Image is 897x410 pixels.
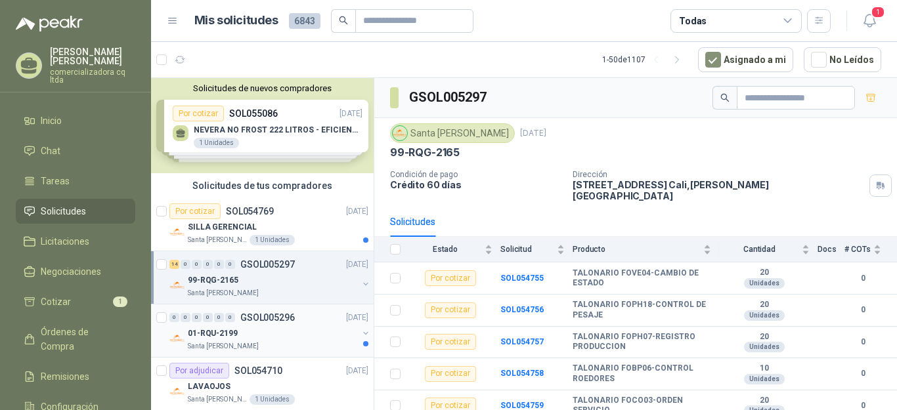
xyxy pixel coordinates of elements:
[250,394,295,405] div: 1 Unidades
[339,16,348,25] span: search
[16,229,135,254] a: Licitaciones
[240,260,295,269] p: GSOL005297
[192,260,202,269] div: 0
[192,313,202,322] div: 0
[188,327,238,340] p: 01-RQU-2199
[500,401,544,410] a: SOL054759
[188,380,230,393] p: LAVAOJOS
[181,313,190,322] div: 0
[500,274,544,283] b: SOL054755
[194,11,278,30] h1: Mis solicitudes
[169,203,221,219] div: Por cotizar
[858,9,881,33] button: 1
[169,256,371,298] a: 14 0 0 0 0 0 GSOL005297[DATE] Company Logo99-RQG-2165Santa [PERSON_NAME]
[698,47,793,72] button: Asignado a mi
[226,207,274,216] p: SOL054769
[346,258,368,271] p: [DATE]
[16,108,135,133] a: Inicio
[719,300,810,310] b: 20
[500,237,573,262] th: Solicitud
[744,342,785,352] div: Unidades
[41,369,89,384] span: Remisiones
[719,396,810,406] b: 20
[425,302,476,318] div: Por cotizar
[500,337,544,346] a: SOL054757
[41,144,60,158] span: Chat
[804,47,881,72] button: No Leídos
[169,277,185,293] img: Company Logo
[169,331,185,346] img: Company Logo
[818,237,844,262] th: Docs
[203,260,213,269] div: 0
[425,334,476,350] div: Por cotizar
[188,288,259,298] p: Santa [PERSON_NAME]
[390,146,460,159] p: 99-RQG-2165
[16,289,135,314] a: Cotizar1
[214,313,224,322] div: 0
[16,16,83,31] img: Logo peakr
[214,260,224,269] div: 0
[50,68,135,84] p: comercializadora cq ltda
[169,384,185,400] img: Company Logo
[169,310,371,352] a: 0 0 0 0 0 0 GSOL005296[DATE] Company Logo01-RQU-2199Santa [PERSON_NAME]
[346,365,368,377] p: [DATE]
[573,179,864,201] p: [STREET_ADDRESS] Cali , [PERSON_NAME][GEOGRAPHIC_DATA]
[844,237,897,262] th: # COTs
[151,173,374,198] div: Solicitudes de tus compradores
[573,332,711,352] b: TALONARIO FOPH07-REGISTRO PRODUCCION
[719,245,799,254] span: Cantidad
[844,336,881,348] b: 0
[500,369,544,378] a: SOL054758
[408,237,500,262] th: Estado
[719,237,818,262] th: Cantidad
[573,268,711,289] b: TALONARIO FOVE04-CAMBIO DE ESTADO
[346,312,368,324] p: [DATE]
[409,87,489,108] h3: GSOL005297
[679,14,707,28] div: Todas
[719,332,810,342] b: 20
[390,170,562,179] p: Condición de pago
[151,198,374,251] a: Por cotizarSOL054769[DATE] Company LogoSILLA GERENCIALSanta [PERSON_NAME]1 Unidades
[240,313,295,322] p: GSOL005296
[16,199,135,224] a: Solicitudes
[113,297,127,307] span: 1
[425,366,476,382] div: Por cotizar
[346,205,368,218] p: [DATE]
[169,260,179,269] div: 14
[289,13,320,29] span: 6843
[156,83,368,93] button: Solicitudes de nuevos compradores
[16,259,135,284] a: Negociaciones
[181,260,190,269] div: 0
[719,268,810,278] b: 20
[16,319,135,359] a: Órdenes de Compra
[169,224,185,240] img: Company Logo
[188,235,247,245] p: Santa [PERSON_NAME]
[390,215,435,229] div: Solicitudes
[573,237,719,262] th: Producto
[390,123,515,143] div: Santa [PERSON_NAME]
[744,278,785,289] div: Unidades
[41,264,101,279] span: Negociaciones
[41,174,70,188] span: Tareas
[500,305,544,314] a: SOL054756
[390,179,562,190] p: Crédito 60 días
[169,363,229,379] div: Por adjudicar
[844,367,881,380] b: 0
[250,235,295,245] div: 1 Unidades
[41,204,86,218] span: Solicitudes
[744,310,785,321] div: Unidades
[425,270,476,286] div: Por cotizar
[573,363,711,384] b: TALONARIO FOBP06-CONTROL ROEDORES
[50,47,135,66] p: [PERSON_NAME] [PERSON_NAME]
[602,49,688,70] div: 1 - 50 de 1107
[41,113,62,128] span: Inicio
[169,313,179,322] div: 0
[393,126,407,140] img: Company Logo
[573,170,864,179] p: Dirección
[520,127,546,140] p: [DATE]
[500,245,554,254] span: Solicitud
